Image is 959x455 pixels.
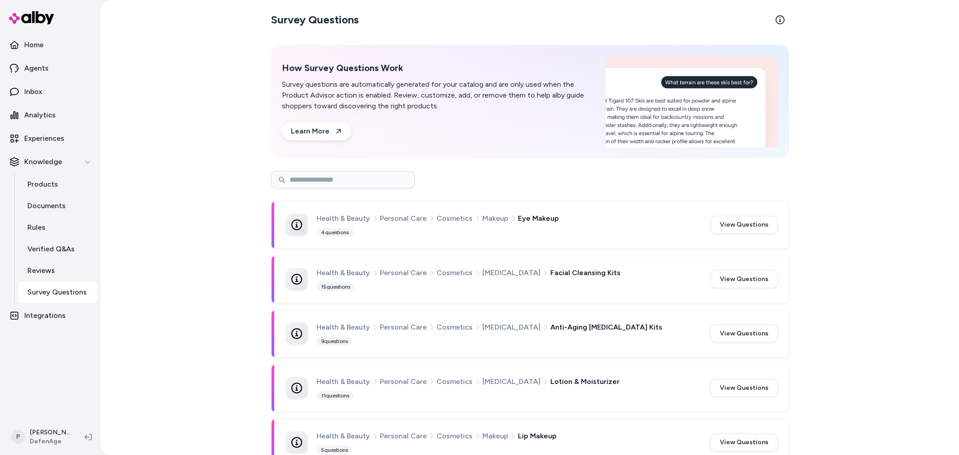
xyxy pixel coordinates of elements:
[710,270,778,288] button: View Questions
[18,260,97,281] a: Reviews
[282,122,351,140] a: Learn More
[27,244,75,254] p: Verified Q&As
[4,128,97,149] a: Experiences
[437,321,473,333] span: Cosmetics
[482,213,508,224] span: Makeup
[5,423,77,451] button: P[PERSON_NAME]DefenAge
[710,433,778,451] button: View Questions
[11,430,25,444] span: P
[437,430,473,442] span: Cosmetics
[24,156,62,167] p: Knowledge
[18,217,97,238] a: Rules
[518,213,559,224] span: Eye Makeup
[4,58,97,79] a: Agents
[317,282,355,291] div: 15 questions
[27,222,45,233] p: Rules
[4,81,97,103] a: Inbox
[24,63,49,74] p: Agents
[482,321,540,333] span: [MEDICAL_DATA]
[710,216,778,234] button: View Questions
[9,11,54,24] img: alby Logo
[24,86,42,97] p: Inbox
[24,110,56,120] p: Analytics
[27,265,55,276] p: Reviews
[4,305,97,326] a: Integrations
[317,446,352,455] div: 5 questions
[271,13,359,27] h2: Survey Questions
[317,321,370,333] span: Health & Beauty
[317,376,370,388] span: Health & Beauty
[4,104,97,126] a: Analytics
[4,34,97,56] a: Home
[24,40,44,50] p: Home
[482,376,540,388] span: [MEDICAL_DATA]
[550,376,620,388] span: Lotion & Moisturizer
[380,213,427,224] span: Personal Care
[27,179,58,190] p: Products
[317,337,352,346] div: 9 questions
[437,213,473,224] span: Cosmetics
[317,430,370,442] span: Health & Beauty
[550,321,662,333] span: Anti-Aging [MEDICAL_DATA] Kits
[437,376,473,388] span: Cosmetics
[18,195,97,217] a: Documents
[18,238,97,260] a: Verified Q&As
[710,379,778,397] button: View Questions
[380,376,427,388] span: Personal Care
[380,321,427,333] span: Personal Care
[482,267,540,279] span: [MEDICAL_DATA]
[27,201,66,211] p: Documents
[18,281,97,303] a: Survey Questions
[24,310,66,321] p: Integrations
[317,228,353,237] div: 4 questions
[24,133,64,144] p: Experiences
[30,428,70,437] p: [PERSON_NAME]
[4,151,97,173] button: Knowledge
[30,437,70,446] span: DefenAge
[482,430,508,442] span: Makeup
[518,430,557,442] span: Lip Makeup
[282,79,595,112] p: Survey questions are automatically generated for your catalog and are only used when the Product ...
[27,287,87,298] p: Survey Questions
[317,213,370,224] span: Health & Beauty
[317,391,354,400] div: 11 questions
[18,174,97,195] a: Products
[606,56,778,147] img: How Survey Questions Work
[437,267,473,279] span: Cosmetics
[317,267,370,279] span: Health & Beauty
[550,267,620,279] span: Facial Cleansing Kits
[282,62,595,74] h2: How Survey Questions Work
[710,325,778,343] button: View Questions
[380,430,427,442] span: Personal Care
[380,267,427,279] span: Personal Care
